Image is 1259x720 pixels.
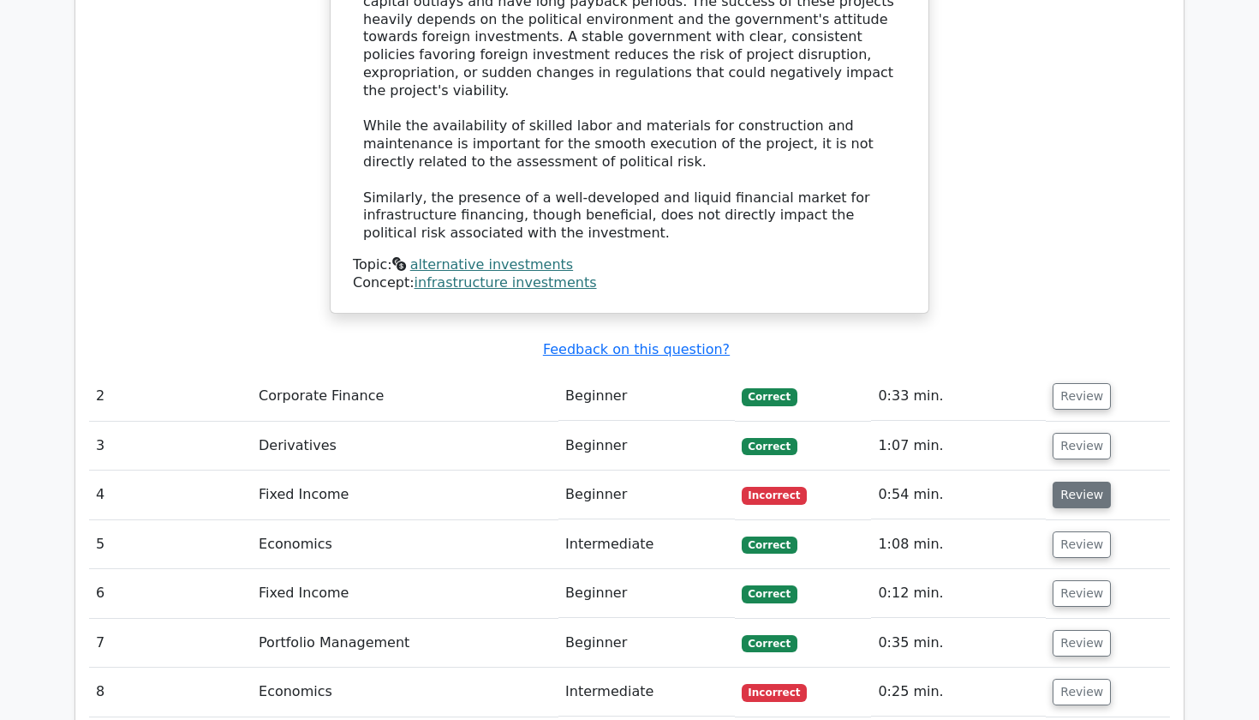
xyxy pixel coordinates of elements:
td: 0:54 min. [871,471,1046,519]
td: 0:25 min. [871,668,1046,717]
button: Review [1053,482,1111,508]
td: Beginner [558,471,734,519]
td: Portfolio Management [252,619,558,668]
td: Beginner [558,372,734,421]
span: Correct [742,635,797,652]
div: Topic: [353,256,906,274]
span: Correct [742,585,797,603]
button: Review [1053,580,1111,607]
td: 3 [89,422,252,471]
span: Incorrect [742,487,808,504]
td: 0:35 min. [871,619,1046,668]
span: Incorrect [742,684,808,701]
span: Correct [742,438,797,455]
div: Concept: [353,274,906,292]
td: 6 [89,569,252,618]
td: Beginner [558,619,734,668]
td: Economics [252,668,558,717]
td: Derivatives [252,422,558,471]
button: Review [1053,433,1111,459]
td: 4 [89,471,252,519]
a: Feedback on this question? [543,341,730,357]
td: 0:33 min. [871,372,1046,421]
td: Fixed Income [252,471,558,519]
button: Review [1053,630,1111,657]
td: Beginner [558,422,734,471]
td: Beginner [558,569,734,618]
button: Review [1053,383,1111,410]
a: infrastructure investments [415,274,597,291]
td: Intermediate [558,668,734,717]
td: Economics [252,520,558,569]
td: 1:07 min. [871,422,1046,471]
td: Intermediate [558,520,734,569]
td: Fixed Income [252,569,558,618]
span: Correct [742,388,797,405]
span: Correct [742,537,797,554]
td: 7 [89,619,252,668]
button: Review [1053,679,1111,705]
td: 1:08 min. [871,520,1046,569]
td: 5 [89,520,252,569]
td: 2 [89,372,252,421]
button: Review [1053,531,1111,558]
td: Corporate Finance [252,372,558,421]
td: 0:12 min. [871,569,1046,618]
td: 8 [89,668,252,717]
a: alternative investments [410,256,573,273]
